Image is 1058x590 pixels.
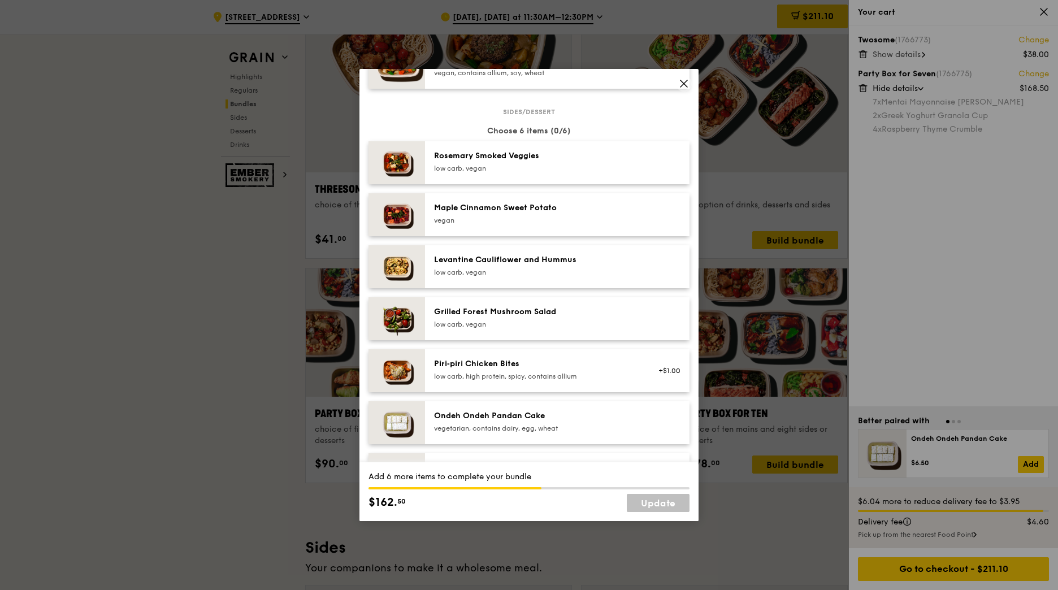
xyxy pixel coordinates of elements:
[368,141,425,184] img: daily_normal_Thyme-Rosemary-Zucchini-HORZ.jpg
[434,268,637,277] div: low carb, vegan
[434,372,637,381] div: low carb, high protein, spicy, contains allium
[434,202,637,214] div: Maple Cinnamon Sweet Potato
[651,366,680,375] div: +$1.00
[368,349,425,392] img: daily_normal_Piri-Piri-Chicken-Bites-HORZ.jpg
[434,216,637,225] div: vegan
[434,306,637,318] div: Grilled Forest Mushroom Salad
[434,68,637,77] div: vegan, contains allium, soy, wheat
[434,358,637,370] div: Piri‑piri Chicken Bites
[368,193,425,236] img: daily_normal_Maple_Cinnamon_Sweet_Potato__Horizontal_.jpg
[434,320,637,329] div: low carb, vegan
[368,245,425,288] img: daily_normal_Levantine_Cauliflower_and_Hummus__Horizontal_.jpg
[368,453,425,496] img: daily_normal_Seasonal_Fruit_Parcel__Horizontal_.jpg
[434,150,637,162] div: Rosemary Smoked Veggies
[368,471,690,483] div: Add 6 more items to complete your bundle
[627,494,690,512] a: Update
[498,107,560,116] span: Sides/dessert
[368,297,425,340] img: daily_normal_Grilled-Forest-Mushroom-Salad-HORZ.jpg
[368,401,425,444] img: daily_normal_Ondeh_Ondeh_Pandan_Cake-HORZ.jpg
[368,125,690,137] div: Choose 6 items (0/6)
[434,424,637,433] div: vegetarian, contains dairy, egg, wheat
[368,494,397,511] span: $162.
[434,254,637,266] div: Levantine Cauliflower and Hummus
[397,497,406,506] span: 50
[434,164,637,173] div: low carb, vegan
[434,410,637,422] div: Ondeh Ondeh Pandan Cake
